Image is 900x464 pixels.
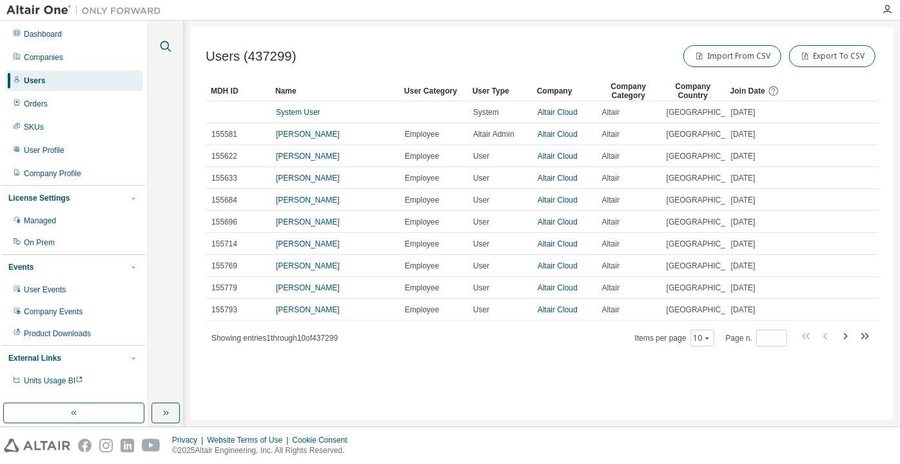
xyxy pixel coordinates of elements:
[473,195,489,205] span: User
[731,151,756,161] span: [DATE]
[683,45,781,67] button: Import From CSV
[731,173,756,183] span: [DATE]
[768,85,779,97] svg: Date when the user was first added or directly signed up. If the user was deleted and later re-ad...
[24,376,83,385] span: Units Usage BI
[6,4,168,17] img: Altair One
[292,435,355,445] div: Cookie Consent
[731,239,756,249] span: [DATE]
[667,173,747,183] span: [GEOGRAPHIC_DATA]
[276,305,340,314] a: [PERSON_NAME]
[211,151,237,161] span: 155622
[24,52,63,63] div: Companies
[602,81,656,101] div: Company Category
[405,129,439,139] span: Employee
[473,283,489,293] span: User
[537,81,591,101] div: Company
[473,261,489,271] span: User
[694,333,711,343] button: 10
[726,330,787,347] span: Page n.
[538,108,578,117] a: Altair Cloud
[24,285,66,295] div: User Events
[602,173,620,183] span: Altair
[276,108,320,117] a: System User
[731,217,756,227] span: [DATE]
[24,122,44,132] div: SKUs
[602,107,620,117] span: Altair
[473,305,489,315] span: User
[211,305,237,315] span: 155793
[538,196,578,205] a: Altair Cloud
[667,305,747,315] span: [GEOGRAPHIC_DATA]
[4,439,70,452] img: altair_logo.svg
[172,435,207,445] div: Privacy
[211,334,338,343] span: Showing entries 1 through 10 of 437299
[8,193,70,203] div: License Settings
[275,81,394,101] div: Name
[666,81,720,101] div: Company Country
[473,217,489,227] span: User
[538,261,578,270] a: Altair Cloud
[211,81,265,101] div: MDH ID
[276,130,340,139] a: [PERSON_NAME]
[405,283,439,293] span: Employee
[8,262,34,272] div: Events
[667,239,747,249] span: [GEOGRAPHIC_DATA]
[211,283,237,293] span: 155779
[538,217,578,227] a: Altair Cloud
[730,86,765,96] span: Join Date
[207,435,292,445] div: Website Terms of Use
[538,152,578,161] a: Altair Cloud
[24,237,55,248] div: On Prem
[731,107,756,117] span: [DATE]
[405,305,439,315] span: Employee
[172,445,355,456] p: © 2025 Altair Engineering, Inc. All Rights Reserved.
[276,217,340,227] a: [PERSON_NAME]
[602,261,620,271] span: Altair
[78,439,92,452] img: facebook.svg
[121,439,134,452] img: linkedin.svg
[473,129,514,139] span: Altair Admin
[473,107,499,117] span: System
[276,261,340,270] a: [PERSON_NAME]
[538,305,578,314] a: Altair Cloud
[731,305,756,315] span: [DATE]
[24,76,45,86] div: Users
[24,216,56,226] div: Managed
[602,283,620,293] span: Altair
[405,217,439,227] span: Employee
[404,81,462,101] div: User Category
[405,173,439,183] span: Employee
[667,217,747,227] span: [GEOGRAPHIC_DATA]
[538,174,578,183] a: Altair Cloud
[538,130,578,139] a: Altair Cloud
[602,305,620,315] span: Altair
[667,195,747,205] span: [GEOGRAPHIC_DATA]
[211,173,237,183] span: 155633
[667,151,747,161] span: [GEOGRAPHIC_DATA]
[24,307,83,317] div: Company Events
[276,152,340,161] a: [PERSON_NAME]
[731,195,756,205] span: [DATE]
[602,217,620,227] span: Altair
[24,328,91,339] div: Product Downloads
[731,283,756,293] span: [DATE]
[538,283,578,292] a: Altair Cloud
[206,49,297,64] span: Users (437299)
[602,195,620,205] span: Altair
[24,29,62,39] div: Dashboard
[635,330,714,347] span: Items per page
[276,283,340,292] a: [PERSON_NAME]
[24,99,48,109] div: Orders
[405,239,439,249] span: Employee
[211,195,237,205] span: 155684
[667,261,747,271] span: [GEOGRAPHIC_DATA]
[473,81,527,101] div: User Type
[405,261,439,271] span: Employee
[538,239,578,248] a: Altair Cloud
[667,283,747,293] span: [GEOGRAPHIC_DATA]
[211,129,237,139] span: 155581
[211,217,237,227] span: 155696
[602,239,620,249] span: Altair
[473,151,489,161] span: User
[24,145,64,156] div: User Profile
